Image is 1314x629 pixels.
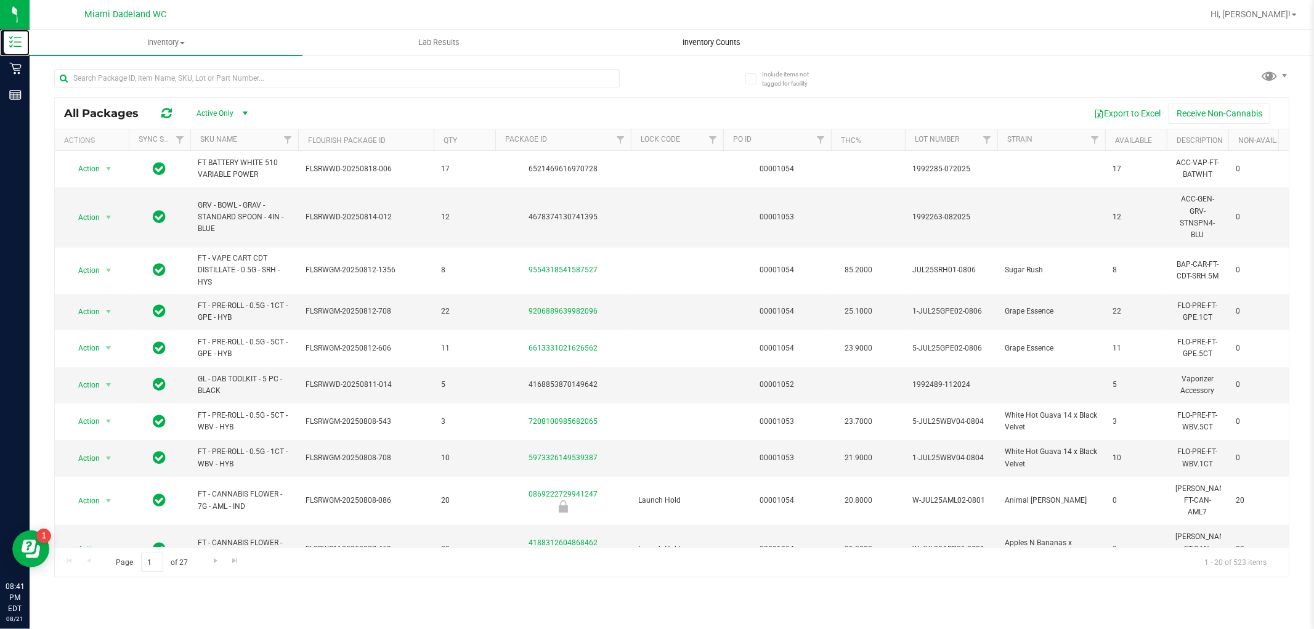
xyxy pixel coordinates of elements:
[912,543,990,555] span: W-JUL25ABP01-0731
[1174,258,1221,283] div: BAP-CAR-FT-CDT-SRH.5M
[1236,543,1283,555] span: 20
[1005,264,1098,276] span: Sugar Rush
[170,129,190,150] a: Filter
[838,413,878,431] span: 23.7000
[36,529,51,543] iframe: Resource center unread badge
[912,452,990,464] span: 1-JUL25WBV04-0804
[1174,482,1221,520] div: [PERSON_NAME]-FT-CAN-AML7
[1194,553,1276,571] span: 1 - 20 of 523 items
[1236,416,1283,428] span: 0
[529,307,598,315] a: 9206889639982096
[67,413,100,430] span: Action
[441,163,488,175] span: 17
[441,343,488,354] span: 11
[64,107,151,120] span: All Packages
[226,553,244,569] a: Go to the last page
[733,135,752,144] a: PO ID
[6,614,24,623] p: 08/21
[441,211,488,223] span: 12
[760,213,795,221] a: 00001053
[638,495,716,506] span: Launch Hold
[915,135,959,144] a: Lot Number
[641,135,680,144] a: Lock Code
[912,343,990,354] span: 5-JUL25GPE02-0806
[1174,408,1221,434] div: FLO-PRE-FT-WBV.5CT
[101,413,116,430] span: select
[153,160,166,177] span: In Sync
[1236,211,1283,223] span: 0
[441,379,488,391] span: 5
[198,336,291,360] span: FT - PRE-ROLL - 0.5G - 5CT - GPE - HYB
[64,136,124,145] div: Actions
[838,261,878,279] span: 85.2000
[1113,343,1159,354] span: 11
[306,543,426,555] span: FLSRWGM-20250807-463
[141,553,163,572] input: 1
[101,540,116,558] span: select
[441,264,488,276] span: 8
[198,410,291,433] span: FT - PRE-ROLL - 0.5G - 5CT - WBV - HYB
[912,306,990,317] span: 1-JUL25GPE02-0806
[67,450,100,467] span: Action
[1113,264,1159,276] span: 8
[667,37,758,48] span: Inventory Counts
[912,379,990,391] span: 1992489-112024
[67,492,100,509] span: Action
[198,446,291,469] span: FT - PRE-ROLL - 0.5G - 1CT - WBV - HYB
[101,303,116,320] span: select
[529,538,598,547] a: 4188312604868462
[1113,211,1159,223] span: 12
[198,200,291,235] span: GRV - BOWL - GRAV - STANDARD SPOON - 4IN - BLUE
[198,489,291,512] span: FT - CANNABIS FLOWER - 7G - AML - IND
[198,157,291,181] span: FT BATTERY WHITE 510 VARIABLE POWER
[493,500,633,513] div: Launch Hold
[1174,156,1221,182] div: ACC-VAP-FT-BATWHT
[67,376,100,394] span: Action
[9,36,22,48] inline-svg: Inventory
[493,379,633,391] div: 4168853870149642
[760,307,795,315] a: 00001054
[101,339,116,357] span: select
[1174,445,1221,471] div: FLO-PRE-FT-WBV.1CT
[306,211,426,223] span: FLSRWWD-20250814-012
[6,581,24,614] p: 08:41 PM EDT
[441,452,488,464] span: 10
[529,490,598,498] a: 0869222729941247
[441,306,488,317] span: 22
[1174,335,1221,361] div: FLO-PRE-FT-GPE.5CT
[1005,537,1098,561] span: Apples N Bananas x Pancakes Jealousy
[703,129,723,150] a: Filter
[529,266,598,274] a: 9554318541587527
[30,37,302,48] span: Inventory
[67,339,100,357] span: Action
[306,379,426,391] span: FLSRWWD-20250811-014
[1236,495,1283,506] span: 20
[101,376,116,394] span: select
[444,136,457,145] a: Qty
[153,540,166,558] span: In Sync
[402,37,476,48] span: Lab Results
[1113,379,1159,391] span: 5
[441,495,488,506] span: 20
[85,9,167,20] span: Miami Dadeland WC
[200,135,237,144] a: SKU Name
[306,343,426,354] span: FLSRWGM-20250812-606
[1005,446,1098,469] span: White Hot Guava 14 x Black Velvet
[153,413,166,430] span: In Sync
[493,211,633,223] div: 4678374130741395
[760,417,795,426] a: 00001053
[575,30,848,55] a: Inventory Counts
[9,89,22,101] inline-svg: Reports
[306,416,426,428] span: FLSRWGM-20250808-543
[529,344,598,352] a: 6613331021626562
[30,30,302,55] a: Inventory
[1007,135,1032,144] a: Strain
[1174,372,1221,398] div: Vaporizer Accessory
[1005,495,1098,506] span: Animal [PERSON_NAME]
[912,211,990,223] span: 1992263-082025
[1005,343,1098,354] span: Grape Essence
[529,453,598,462] a: 5973326149539387
[1169,103,1270,124] button: Receive Non-Cannabis
[67,209,100,226] span: Action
